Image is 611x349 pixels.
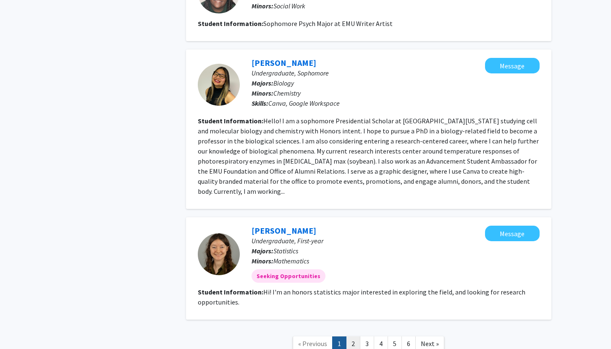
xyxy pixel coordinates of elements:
span: Chemistry [273,89,301,97]
fg-read-more: Hello! I am a sophomore Presidential Scholar at [GEOGRAPHIC_DATA][US_STATE] studying cell and mol... [198,117,539,195]
span: Mathematics [273,257,309,265]
iframe: Chat [6,311,36,343]
span: Undergraduate, First-year [252,237,323,245]
b: Majors: [252,247,273,255]
button: Message Ryen Padilla [485,58,540,73]
b: Student Information: [198,288,263,296]
b: Student Information: [198,19,263,28]
button: Message Elizabeth Sobocinski [485,226,540,241]
span: Social Work [273,2,305,10]
mat-chip: Seeking Opportunities [252,269,325,283]
span: Statistics [273,247,298,255]
b: Minors: [252,257,273,265]
span: Undergraduate, Sophomore [252,69,329,77]
b: Student Information: [198,117,263,125]
span: Next » [421,339,439,348]
b: Minors: [252,89,273,97]
a: [PERSON_NAME] [252,225,316,236]
fg-read-more: Hi! I'm an honors statistics major interested in exploring the field, and looking for research op... [198,288,525,306]
a: [PERSON_NAME] [252,57,316,68]
b: Skills: [252,99,268,107]
b: Majors: [252,79,273,87]
b: Minors: [252,2,273,10]
span: Canva, Google Workspace [268,99,340,107]
span: « Previous [298,339,327,348]
fg-read-more: Sophomore Psych Major at EMU Writer Artist [263,19,393,28]
span: Biology [273,79,294,87]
